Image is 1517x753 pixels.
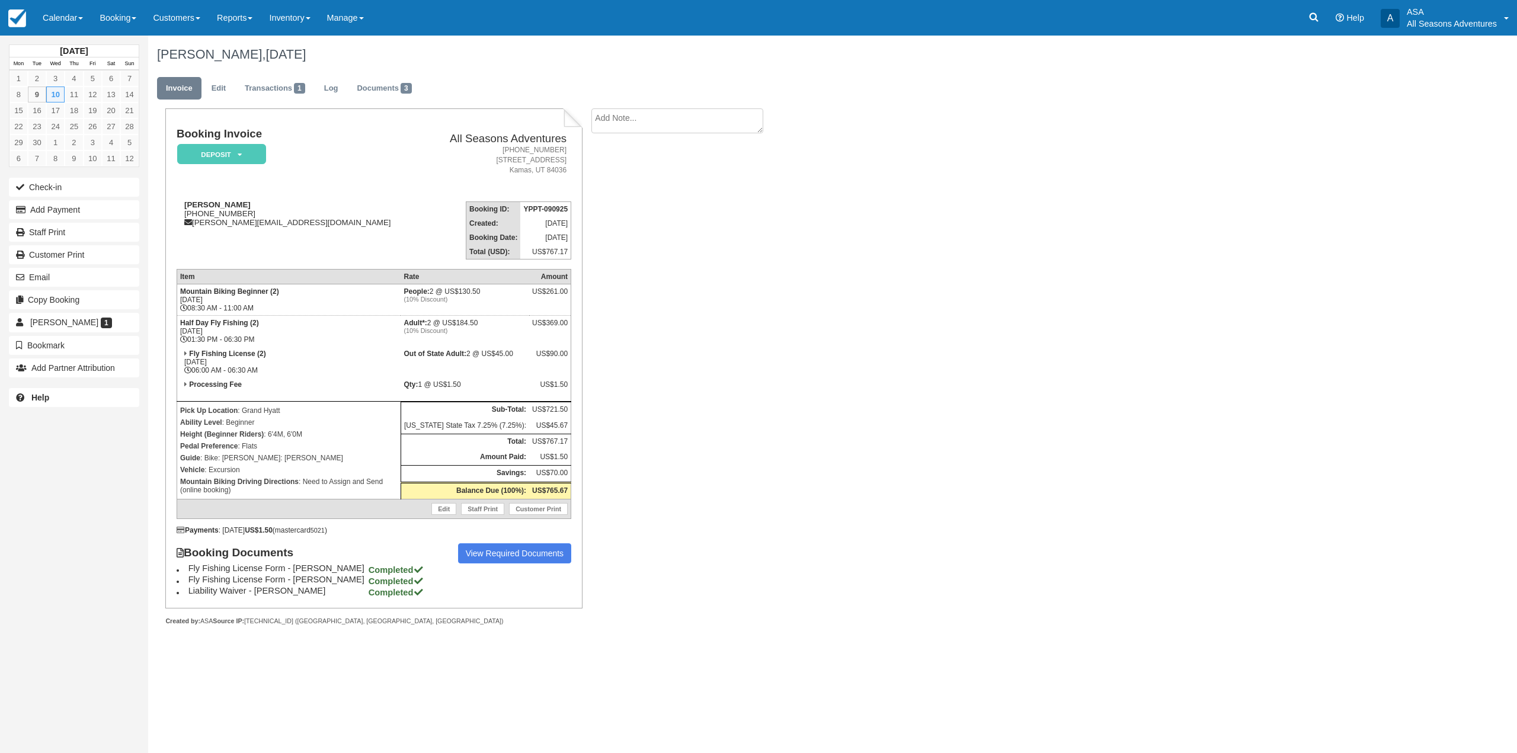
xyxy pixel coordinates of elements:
a: 2 [65,134,83,150]
a: 19 [84,102,102,118]
strong: Source IP: [213,617,244,624]
td: 2 @ US$130.50 [401,284,529,316]
a: 6 [9,150,28,166]
strong: US$765.67 [532,486,568,495]
h1: Booking Invoice [177,128,425,140]
em: (10% Discount) [404,327,526,334]
a: [PERSON_NAME] 1 [9,313,139,332]
strong: YPPT-090925 [523,205,568,213]
a: 8 [9,86,28,102]
strong: Qty [404,380,418,389]
th: Sub-Total: [401,402,529,418]
a: 27 [102,118,120,134]
th: Sun [120,57,139,71]
a: Edit [203,77,235,100]
i: Help [1336,14,1344,22]
a: 15 [9,102,28,118]
a: 2 [28,71,46,86]
th: Booking Date: [466,230,521,245]
strong: US$1.50 [245,526,273,534]
p: All Seasons Adventures [1407,18,1497,30]
small: 5021 [311,527,325,534]
td: US$767.17 [520,245,571,259]
em: Deposit [177,144,266,165]
a: 7 [120,71,139,86]
p: : Flats [180,440,398,452]
button: Check-in [9,178,139,197]
a: 7 [28,150,46,166]
div: : [DATE] (mastercard ) [177,526,571,534]
span: 3 [401,83,412,94]
div: US$261.00 [532,287,568,305]
a: Help [9,388,139,407]
a: 3 [46,71,65,86]
span: Liability Waiver - [PERSON_NAME] [188,586,366,595]
div: US$90.00 [532,350,568,367]
h1: [PERSON_NAME], [157,47,1277,62]
a: 10 [46,86,65,102]
strong: Ability Level [180,418,222,427]
th: Wed [46,57,65,71]
td: [DATE] 01:30 PM - 06:30 PM [177,316,401,347]
button: Add Partner Attribution [9,358,139,377]
div: US$369.00 [532,319,568,337]
a: View Required Documents [458,543,572,563]
th: Amount Paid: [401,450,529,466]
a: 13 [102,86,120,102]
a: 5 [120,134,139,150]
p: : Bike: [PERSON_NAME]: [PERSON_NAME] [180,452,398,464]
td: [DATE] 06:00 AM - 06:30 AM [177,347,401,377]
button: Bookmark [9,336,139,355]
td: US$1.50 [529,450,571,466]
a: 3 [84,134,102,150]
span: [PERSON_NAME] [30,318,98,327]
a: 16 [28,102,46,118]
th: Booking ID: [466,202,521,217]
a: 1 [46,134,65,150]
strong: Completed [369,576,424,586]
th: Tue [28,57,46,71]
a: 6 [102,71,120,86]
th: Sat [102,57,120,71]
div: [PHONE_NUMBER] [PERSON_NAME][EMAIL_ADDRESS][DOMAIN_NAME] [177,200,425,227]
a: 26 [84,118,102,134]
td: [US_STATE] State Tax 7.25% (7.25%): [401,418,529,434]
th: Rate [401,270,529,284]
span: Fly Fishing License Form - [PERSON_NAME] [188,575,366,584]
div: ASA [TECHNICAL_ID] ([GEOGRAPHIC_DATA], [GEOGRAPHIC_DATA], [GEOGRAPHIC_DATA]) [165,617,582,626]
a: Edit [431,503,456,515]
strong: Vehicle [180,466,204,474]
a: 5 [84,71,102,86]
span: Fly Fishing License Form - [PERSON_NAME] [188,563,366,573]
a: 21 [120,102,139,118]
strong: Booking Documents [177,546,305,559]
strong: Created by: [165,617,200,624]
b: Help [31,393,49,402]
strong: Pick Up Location [180,406,238,415]
strong: Completed [369,565,424,575]
strong: Guide [180,454,200,462]
td: US$721.50 [529,402,571,418]
td: 2 @ US$45.00 [401,347,529,377]
strong: Payments [177,526,219,534]
a: 29 [9,134,28,150]
p: : Grand Hyatt [180,405,398,416]
th: Amount [529,270,571,284]
h2: All Seasons Adventures [430,133,567,145]
th: Thu [65,57,83,71]
a: 14 [120,86,139,102]
a: 30 [28,134,46,150]
strong: Completed [369,588,424,597]
td: US$45.67 [529,418,571,434]
th: Fri [84,57,102,71]
strong: Half Day Fly Fishing (2) [180,319,259,327]
span: Help [1346,13,1364,23]
a: Customer Print [9,245,139,264]
td: 2 @ US$184.50 [401,316,529,347]
div: A [1381,9,1400,28]
a: 10 [84,150,102,166]
th: Item [177,270,401,284]
a: 1 [9,71,28,86]
th: Savings: [401,466,529,482]
a: 20 [102,102,120,118]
